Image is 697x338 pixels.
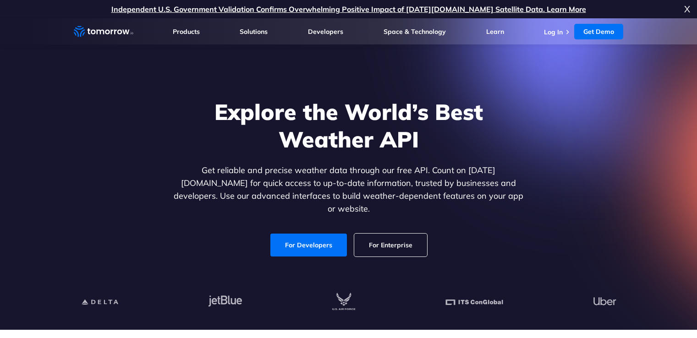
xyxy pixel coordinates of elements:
[172,98,526,153] h1: Explore the World’s Best Weather API
[111,5,586,14] a: Independent U.S. Government Validation Confirms Overwhelming Positive Impact of [DATE][DOMAIN_NAM...
[384,27,446,36] a: Space & Technology
[172,164,526,215] p: Get reliable and precise weather data through our free API. Count on [DATE][DOMAIN_NAME] for quic...
[240,27,268,36] a: Solutions
[574,24,623,39] a: Get Demo
[354,234,427,256] a: For Enterprise
[486,27,504,36] a: Learn
[544,28,563,36] a: Log In
[173,27,200,36] a: Products
[74,25,133,38] a: Home link
[308,27,343,36] a: Developers
[270,234,347,256] a: For Developers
